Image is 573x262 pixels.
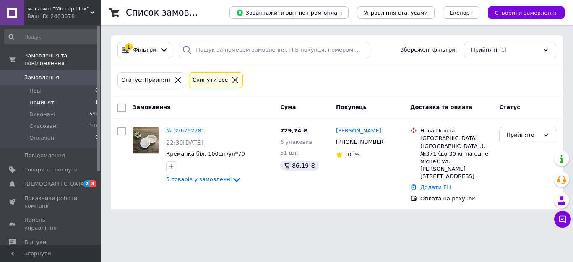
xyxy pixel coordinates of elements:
a: Креманка біл. 100шт/уп*70 [166,150,245,157]
input: Пошук [4,29,99,44]
span: Оплачені [29,134,56,142]
div: 1 [125,43,133,51]
div: 86.19 ₴ [280,161,318,171]
span: 3 [90,180,96,187]
img: Фото товару [133,127,159,153]
span: Прийняті [471,46,497,54]
a: 5 товарів у замовленні [166,176,242,182]
h1: Список замовлень [126,8,211,18]
span: 0 [95,87,98,95]
button: Створити замовлення [488,6,565,19]
a: [PERSON_NAME] [336,127,381,135]
span: 9 [95,134,98,142]
span: Замовлення [24,74,59,81]
span: Відгуки [24,239,46,246]
a: № 356792781 [166,127,205,134]
button: Завантажити звіт по пром-оплаті [229,6,349,19]
span: 22:30[DATE] [166,139,203,146]
span: (1) [499,47,506,53]
span: 1 [95,99,98,106]
span: Управління статусами [364,10,428,16]
span: Прийняті [29,99,55,106]
span: Повідомлення [24,152,65,159]
span: Завантажити звіт по пром-оплаті [236,9,342,16]
span: 6 упаковка [280,139,312,145]
span: Покупець [336,104,367,110]
span: Замовлення та повідомлення [24,52,101,67]
span: магазин "Містер Пак" [27,5,90,13]
span: Доставка та оплата [410,104,472,110]
span: Показники роботи компанії [24,195,78,210]
span: Створити замовлення [495,10,558,16]
span: Cума [280,104,296,110]
span: Збережені фільтри: [400,46,457,54]
span: 2 [83,180,90,187]
div: Cкинути все [191,76,230,85]
span: Нові [29,87,42,95]
span: Експорт [450,10,473,16]
span: Фільтри [133,46,156,54]
a: Додати ЕН [420,184,451,190]
div: Прийнято [506,131,539,140]
span: Панель управління [24,216,78,231]
span: Товари та послуги [24,166,78,174]
span: 5 товарів у замовленні [166,176,232,182]
span: 142 [89,122,98,130]
span: Скасовані [29,122,58,130]
a: Створити замовлення [479,9,565,16]
div: Ваш ID: 2403078 [27,13,101,20]
div: Оплата на рахунок [420,195,492,202]
span: [DEMOGRAPHIC_DATA] [24,180,86,188]
span: 729,74 ₴ [280,127,308,134]
button: Експорт [443,6,480,19]
a: Фото товару [133,127,159,154]
button: Управління статусами [357,6,435,19]
div: [GEOGRAPHIC_DATA] ([GEOGRAPHIC_DATA].), №371 (до 30 кг на одне місце): ул. [PERSON_NAME][STREET_A... [420,135,492,180]
div: Статус: Прийняті [120,76,172,85]
button: Чат з покупцем [554,211,571,228]
div: Нова Пошта [420,127,492,135]
div: [PHONE_NUMBER] [334,137,388,148]
input: Пошук за номером замовлення, ПІБ покупця, номером телефону, Email, номером накладної [179,42,370,58]
span: 100% [344,151,360,158]
span: 51 шт. [280,150,299,156]
span: Замовлення [133,104,170,110]
span: Виконані [29,111,55,118]
span: 542 [89,111,98,118]
span: Статус [499,104,520,110]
